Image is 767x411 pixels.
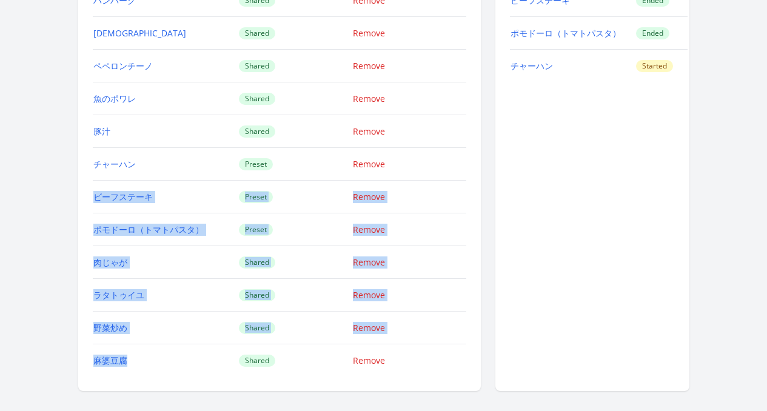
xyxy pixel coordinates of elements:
[239,355,275,367] span: Shared
[93,158,136,170] a: チャーハン
[511,27,621,39] a: ポモドーロ（トマトパスタ）
[353,224,385,235] a: Remove
[239,93,275,105] span: Shared
[239,322,275,334] span: Shared
[93,355,127,366] a: 麻婆豆腐
[353,125,385,137] a: Remove
[353,256,385,268] a: Remove
[93,224,204,235] a: ポモドーロ（トマトパスタ）
[93,322,127,333] a: 野菜炒め
[353,289,385,301] a: Remove
[636,27,669,39] span: Ended
[353,322,385,333] a: Remove
[239,27,275,39] span: Shared
[353,93,385,104] a: Remove
[239,60,275,72] span: Shared
[636,60,673,72] span: Started
[239,289,275,301] span: Shared
[93,125,110,137] a: 豚汁
[353,27,385,39] a: Remove
[93,191,153,202] a: ビーフステーキ
[239,224,273,236] span: Preset
[93,289,144,301] a: ラタトゥイユ
[353,60,385,72] a: Remove
[511,60,553,72] a: チャーハン
[93,60,153,72] a: ペペロンチーノ
[239,191,273,203] span: Preset
[93,256,127,268] a: 肉じゃが
[93,93,136,104] a: 魚のポワレ
[239,158,273,170] span: Preset
[93,27,186,39] a: [DEMOGRAPHIC_DATA]
[239,256,275,269] span: Shared
[353,355,385,366] a: Remove
[353,191,385,202] a: Remove
[239,125,275,138] span: Shared
[353,158,385,170] a: Remove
